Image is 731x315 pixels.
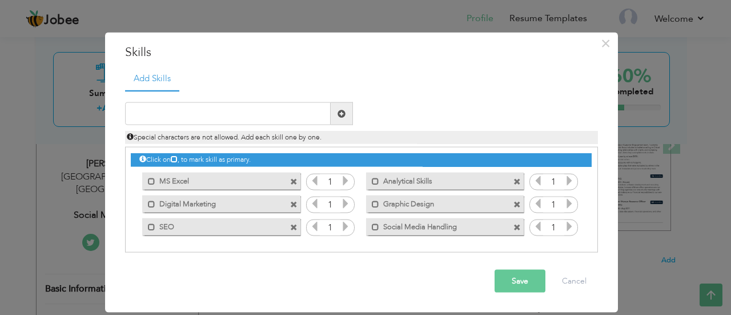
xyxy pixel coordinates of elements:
[379,218,495,232] label: Social Media Handling
[379,172,495,186] label: Analytical Skills
[601,33,610,53] span: ×
[125,66,179,91] a: Add Skills
[127,133,322,142] span: Special characters are not allowed. Add each skill one by one.
[551,270,598,293] button: Cancel
[495,270,545,293] button: Save
[155,195,271,209] label: Digital Marketing
[155,172,271,186] label: MS Excel
[379,195,495,209] label: Graphic Design
[597,34,615,52] button: Close
[131,153,591,166] div: Click on , to mark skill as primary.
[125,43,598,61] h3: Skills
[155,218,271,232] label: SEO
